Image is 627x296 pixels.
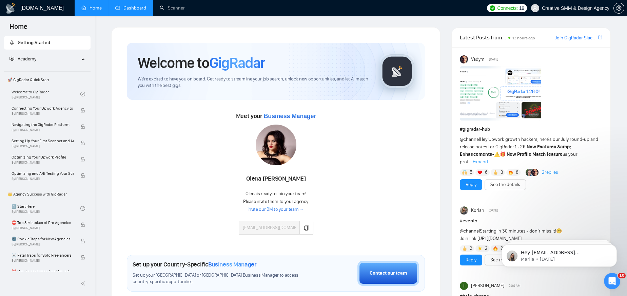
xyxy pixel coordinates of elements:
span: lock [80,173,85,178]
img: F09AC4U7ATU-image.png [460,66,541,121]
span: 🚀 GigRadar Quick Start [5,73,90,87]
span: GigRadar [209,54,265,72]
span: setting [614,5,624,11]
span: Connecting Your Upwork Agency to GigRadar [12,105,74,112]
span: 13 hours ago [512,36,535,40]
a: [URL][DOMAIN_NAME] [477,236,522,241]
img: 🔥 [508,170,513,175]
a: Join GigRadar Slack Community [555,34,597,42]
a: Reply [466,256,476,264]
a: dashboardDashboard [115,5,146,11]
span: Academy [9,56,36,62]
span: Korlan [471,207,484,214]
span: rocket [9,40,14,45]
span: 👑 Agency Success with GigRadar [5,187,90,201]
span: export [598,35,602,40]
span: Vadym [471,56,485,63]
span: Please invite them to your agency. [243,199,309,204]
span: Getting Started [18,40,50,45]
strong: New Profile Match feature: [507,151,564,157]
code: 1.26 [514,144,526,150]
button: Reply [460,179,482,190]
button: See the details [485,179,526,190]
span: lock [80,108,85,113]
span: 8 [516,169,518,176]
img: Vadym [460,55,468,63]
span: Meet your [236,112,316,120]
span: ☠️ Fatal Traps for Solo Freelancers [12,252,74,259]
button: setting [613,3,624,14]
span: Optimizing Your Upwork Profile [12,154,74,161]
span: 🎁 [500,151,506,157]
span: [DATE] [489,207,498,214]
button: Reply [460,255,482,265]
button: See the details [485,255,526,265]
span: Academy [18,56,36,62]
button: Contact our team [357,261,419,286]
span: lock [80,157,85,162]
h1: # events [460,217,602,225]
span: 6 [485,169,488,176]
h1: Welcome to [138,54,265,72]
span: By [PERSON_NAME] [12,128,74,132]
img: Korlan [460,206,468,215]
span: fund-projection-screen [9,56,14,61]
a: searchScanner [160,5,185,11]
span: @channel [460,136,480,142]
span: ⛔ Top 3 Mistakes of Pro Agencies [12,219,74,226]
img: 🌟 [477,246,482,251]
span: By [PERSON_NAME] [12,112,74,116]
span: By [PERSON_NAME] [12,144,74,148]
a: 2replies [542,169,558,176]
span: Navigating the GigRadar Platform [12,121,74,128]
span: check-circle [80,206,85,211]
a: 1️⃣ Start HereBy[PERSON_NAME] [12,201,80,216]
span: lock [80,222,85,227]
img: ❤️ [477,170,482,175]
span: Business Manager [208,261,257,268]
span: lock [80,124,85,129]
span: check-circle [80,92,85,96]
span: 2:04 AM [509,283,521,289]
span: lock [80,239,85,243]
iframe: Intercom notifications message [491,230,627,278]
a: See the details [490,181,520,188]
span: 😊 [556,228,562,234]
a: export [598,34,602,41]
span: 🌚 Rookie Traps for New Agencies [12,236,74,242]
span: By [PERSON_NAME] [12,226,74,230]
span: [PERSON_NAME] [471,282,504,290]
span: 5 [470,169,472,176]
img: Alex B [526,169,533,176]
span: Set up your [GEOGRAPHIC_DATA] or [GEOGRAPHIC_DATA] Business Manager to access country-specific op... [133,272,305,285]
span: Optimizing and A/B Testing Your Scanner for Better Results [12,170,74,177]
span: Business Manager [264,113,316,119]
h1: Set up your Country-Specific [133,261,257,268]
h1: # gigradar-hub [460,126,602,133]
span: lock [80,141,85,145]
a: Reply [466,181,476,188]
img: 👍 [493,170,498,175]
span: Expand [473,159,488,165]
span: @channel [460,228,480,234]
iframe: Intercom live chat [604,273,620,289]
span: 2 [485,245,488,252]
span: By [PERSON_NAME] [12,161,74,165]
span: copy [303,225,309,230]
img: 🙌 [462,170,467,175]
span: double-left [81,280,87,287]
a: Invite our BM to your team → [248,206,304,213]
span: By [PERSON_NAME] [12,259,74,263]
a: setting [613,5,624,11]
span: By [PERSON_NAME] [12,242,74,246]
span: user [533,6,537,11]
span: Olena is ready to join your team! [246,191,306,197]
span: 2 [470,245,472,252]
span: 19 [519,4,524,12]
span: Connects: [497,4,517,12]
span: Home [4,22,33,36]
